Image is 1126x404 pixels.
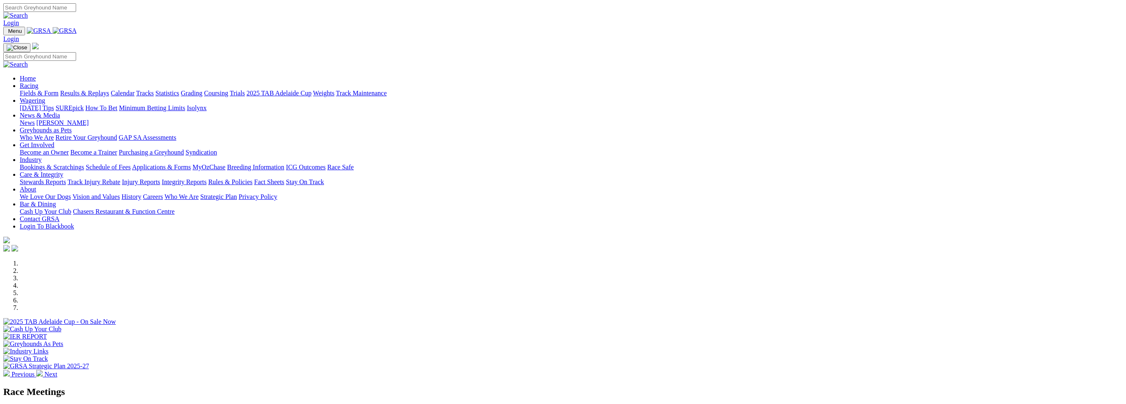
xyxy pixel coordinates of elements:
[20,164,84,171] a: Bookings & Scratchings
[3,19,19,26] a: Login
[20,201,56,208] a: Bar & Dining
[20,141,54,148] a: Get Involved
[3,370,10,376] img: chevron-left-pager-white.svg
[36,119,88,126] a: [PERSON_NAME]
[3,371,36,378] a: Previous
[20,149,69,156] a: Become an Owner
[86,164,130,171] a: Schedule of Fees
[132,164,191,171] a: Applications & Forms
[119,104,185,111] a: Minimum Betting Limits
[56,104,84,111] a: SUREpick
[162,178,207,185] a: Integrity Reports
[20,97,45,104] a: Wagering
[3,326,61,333] img: Cash Up Your Club
[3,333,47,340] img: IER REPORT
[20,149,1123,156] div: Get Involved
[12,371,35,378] span: Previous
[20,164,1123,171] div: Industry
[122,178,160,185] a: Injury Reports
[3,61,28,68] img: Search
[20,178,66,185] a: Stewards Reports
[20,104,1123,112] div: Wagering
[20,104,54,111] a: [DATE] Tips
[36,371,57,378] a: Next
[121,193,141,200] a: History
[3,386,1123,397] h2: Race Meetings
[254,178,284,185] a: Fact Sheets
[119,134,176,141] a: GAP SA Assessments
[12,245,18,252] img: twitter.svg
[200,193,237,200] a: Strategic Plan
[286,178,324,185] a: Stay On Track
[156,90,179,97] a: Statistics
[3,43,30,52] button: Toggle navigation
[67,178,120,185] a: Track Injury Rebate
[3,237,10,243] img: logo-grsa-white.png
[20,119,35,126] a: News
[3,12,28,19] img: Search
[20,186,36,193] a: About
[313,90,334,97] a: Weights
[20,223,74,230] a: Login To Blackbook
[44,371,57,378] span: Next
[3,27,25,35] button: Toggle navigation
[143,193,163,200] a: Careers
[20,208,71,215] a: Cash Up Your Club
[187,104,207,111] a: Isolynx
[336,90,387,97] a: Track Maintenance
[246,90,311,97] a: 2025 TAB Adelaide Cup
[72,193,120,200] a: Vision and Values
[193,164,225,171] a: MyOzChase
[186,149,217,156] a: Syndication
[20,134,1123,141] div: Greyhounds as Pets
[20,90,1123,97] div: Racing
[3,52,76,61] input: Search
[239,193,277,200] a: Privacy Policy
[230,90,245,97] a: Trials
[27,27,51,35] img: GRSA
[165,193,199,200] a: Who We Are
[20,193,71,200] a: We Love Our Dogs
[136,90,154,97] a: Tracks
[208,178,253,185] a: Rules & Policies
[20,178,1123,186] div: Care & Integrity
[20,127,72,134] a: Greyhounds as Pets
[20,90,58,97] a: Fields & Form
[20,171,63,178] a: Care & Integrity
[327,164,353,171] a: Race Safe
[70,149,117,156] a: Become a Trainer
[36,370,43,376] img: chevron-right-pager-white.svg
[53,27,77,35] img: GRSA
[32,43,39,49] img: logo-grsa-white.png
[20,208,1123,215] div: Bar & Dining
[204,90,228,97] a: Coursing
[60,90,109,97] a: Results & Replays
[3,340,63,348] img: Greyhounds As Pets
[3,3,76,12] input: Search
[20,134,54,141] a: Who We Are
[227,164,284,171] a: Breeding Information
[20,112,60,119] a: News & Media
[8,28,22,34] span: Menu
[3,35,19,42] a: Login
[20,75,36,82] a: Home
[181,90,202,97] a: Grading
[3,362,89,370] img: GRSA Strategic Plan 2025-27
[20,119,1123,127] div: News & Media
[286,164,325,171] a: ICG Outcomes
[56,134,117,141] a: Retire Your Greyhound
[86,104,118,111] a: How To Bet
[119,149,184,156] a: Purchasing a Greyhound
[20,193,1123,201] div: About
[3,318,116,326] img: 2025 TAB Adelaide Cup - On Sale Now
[7,44,27,51] img: Close
[20,156,42,163] a: Industry
[20,82,38,89] a: Racing
[20,215,59,222] a: Contact GRSA
[3,355,48,362] img: Stay On Track
[3,245,10,252] img: facebook.svg
[111,90,135,97] a: Calendar
[3,348,49,355] img: Industry Links
[73,208,174,215] a: Chasers Restaurant & Function Centre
